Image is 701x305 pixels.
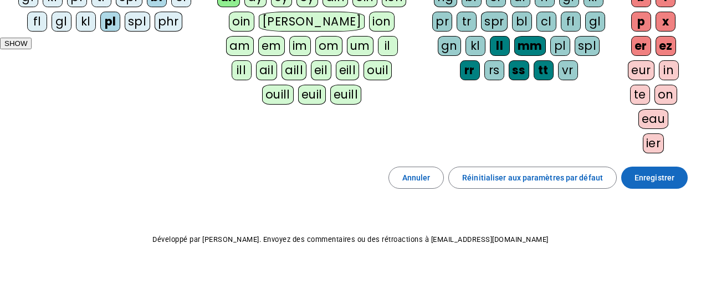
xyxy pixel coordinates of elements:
div: euil [298,85,326,105]
div: am [226,36,254,56]
div: p [631,12,651,32]
div: pr [432,12,452,32]
div: um [347,36,373,56]
div: phr [155,12,183,32]
div: ez [656,36,676,56]
div: oin [229,12,254,32]
div: [PERSON_NAME] [259,12,365,32]
div: pl [100,12,120,32]
div: mm [514,36,546,56]
div: pl [550,36,570,56]
span: Enregistrer [635,171,674,184]
div: gn [438,36,461,56]
div: ill [232,60,252,80]
div: eur [628,60,654,80]
div: rr [460,60,480,80]
div: ouill [262,85,294,105]
div: ail [256,60,278,80]
div: bl [512,12,532,32]
div: er [631,36,651,56]
div: spr [481,12,508,32]
div: kl [76,12,96,32]
div: eau [638,109,669,129]
div: ss [509,60,529,80]
div: fl [27,12,47,32]
div: eill [336,60,360,80]
div: ouil [364,60,392,80]
button: Enregistrer [621,167,688,189]
p: Développé par [PERSON_NAME]. Envoyez des commentaires ou des rétroactions à [EMAIL_ADDRESS][DOMAI... [9,233,692,246]
div: ion [369,12,395,32]
div: kl [465,36,485,56]
div: im [289,36,311,56]
div: on [654,85,677,105]
button: Réinitialiser aux paramètres par défaut [448,167,617,189]
div: eil [311,60,331,80]
div: in [659,60,679,80]
div: cl [536,12,556,32]
div: aill [282,60,306,80]
div: vr [558,60,578,80]
div: spl [575,36,600,56]
div: rs [484,60,504,80]
div: gl [52,12,71,32]
div: euill [330,85,361,105]
span: Réinitialiser aux paramètres par défaut [462,171,603,184]
div: fl [561,12,581,32]
div: em [258,36,285,56]
div: tr [457,12,477,32]
div: ier [643,133,664,153]
div: spl [125,12,150,32]
div: gl [585,12,605,32]
div: x [656,12,676,32]
div: ll [490,36,510,56]
div: te [630,85,650,105]
div: om [315,36,342,56]
div: tt [534,60,554,80]
span: Annuler [402,171,431,184]
div: il [378,36,398,56]
button: Annuler [388,167,444,189]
